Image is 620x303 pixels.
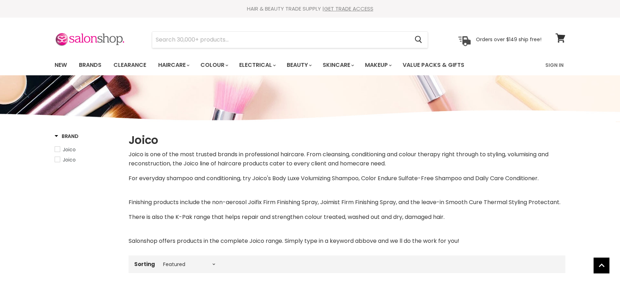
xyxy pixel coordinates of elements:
p: Finishing products include the non-aerosol Joifix Firm Finishing Spray, Joimist Firm Finishing Sp... [129,198,565,207]
a: Value Packs & Gifts [397,58,470,72]
h3: Brand [55,133,79,140]
a: New [49,58,72,72]
p: Orders over $149 ship free! [476,36,541,43]
nav: Main [46,55,574,75]
a: Colour [195,58,232,72]
span: Joico [63,146,76,153]
a: Joico [55,146,120,153]
a: Skincare [317,58,358,72]
button: Search [409,32,428,48]
a: Joico [55,156,120,164]
div: HAIR & BEAUTY TRADE SUPPLY | [46,5,574,12]
a: GET TRADE ACCESS [324,5,373,12]
span: Joico [63,156,76,163]
a: Electrical [234,58,280,72]
iframe: Gorgias live chat messenger [585,270,613,296]
a: Sign In [541,58,568,72]
input: Search [152,32,409,48]
form: Product [152,31,428,48]
a: Beauty [281,58,316,72]
a: Brands [74,58,107,72]
p: Joico is one of the most trusted brands in professional haircare. From cleansing, conditioning an... [129,150,565,168]
label: Sorting [134,261,155,267]
h1: Joico [129,133,565,147]
a: Haircare [153,58,194,72]
a: Makeup [360,58,396,72]
ul: Main menu [49,55,506,75]
div: For everyday shampoo and conditioning, try Joico's Body Luxe Volumizing Shampoo, Color Endure Sul... [129,150,565,246]
p: Salonshop offers products in the complete Joico range. Simply type in a keyword abbove and we ll ... [129,236,565,246]
a: Clearance [108,58,151,72]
